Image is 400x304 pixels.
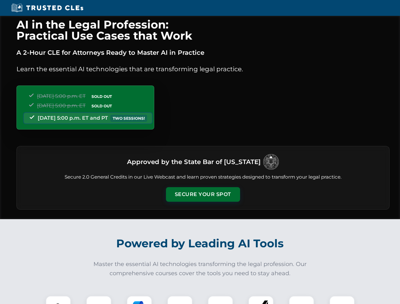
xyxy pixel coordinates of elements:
h3: Approved by the State Bar of [US_STATE] [127,156,261,168]
p: Master the essential AI technologies transforming the legal profession. Our comprehensive courses... [89,260,311,278]
h1: AI in the Legal Profession: Practical Use Cases that Work [16,19,390,41]
span: SOLD OUT [89,93,114,100]
img: Trusted CLEs [10,3,85,13]
h2: Powered by Leading AI Tools [25,232,376,255]
span: [DATE] 5:00 p.m. ET [37,93,86,99]
p: Secure 2.0 General Credits in our Live Webcast and learn proven strategies designed to transform ... [24,174,382,181]
span: SOLD OUT [89,103,114,109]
button: Secure Your Spot [166,187,240,202]
p: A 2-Hour CLE for Attorneys Ready to Master AI in Practice [16,47,390,58]
span: [DATE] 5:00 p.m. ET [37,103,86,109]
p: Learn the essential AI technologies that are transforming legal practice. [16,64,390,74]
img: Logo [263,154,279,170]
